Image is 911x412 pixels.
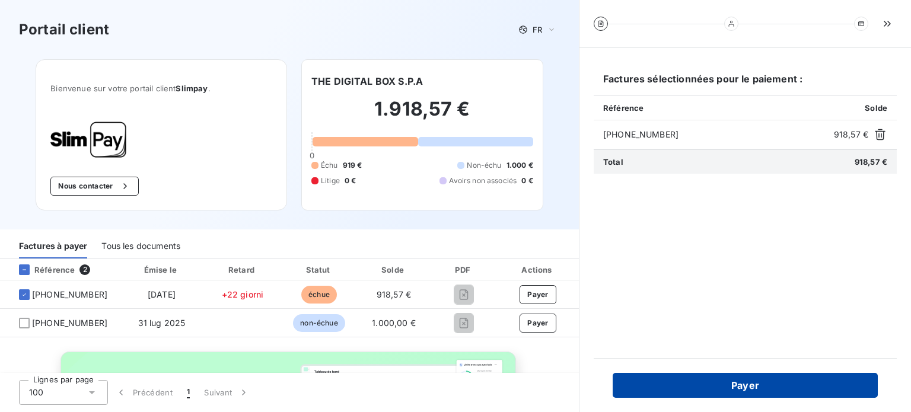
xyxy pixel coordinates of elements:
[834,129,868,140] span: 918,57 €
[507,160,533,171] span: 1.000 €
[311,97,533,133] h2: 1.918,57 €
[301,286,337,304] span: échue
[449,175,517,186] span: Avoirs non associés
[122,264,201,276] div: Émise le
[533,25,542,34] span: FR
[311,74,423,88] h6: THE DIGITAL BOX S.P.A
[433,264,495,276] div: PDF
[206,264,279,276] div: Retard
[50,177,138,196] button: Nous contacter
[108,380,180,405] button: Précédent
[284,264,355,276] div: Statut
[9,264,75,275] div: Référence
[187,387,190,398] span: 1
[603,157,623,167] span: Total
[148,289,176,299] span: [DATE]
[79,264,90,275] span: 2
[32,289,107,301] span: [PHONE_NUMBER]
[19,19,109,40] h3: Portail client
[603,103,644,113] span: Référence
[345,175,356,186] span: 0 €
[372,318,416,328] span: 1.000,00 €
[101,234,180,258] div: Tous les documents
[50,122,126,158] img: Company logo
[343,160,362,171] span: 919 €
[359,264,428,276] div: Solde
[520,285,556,304] button: Payer
[293,314,345,332] span: non-échue
[29,387,43,398] span: 100
[138,318,186,328] span: 31 lug 2025
[467,160,501,171] span: Non-échu
[613,373,878,398] button: Payer
[19,234,87,258] div: Factures à payer
[865,103,887,113] span: Solde
[855,157,887,167] span: 918,57 €
[520,314,556,333] button: Payer
[603,129,829,140] span: [PHONE_NUMBER]
[176,84,208,93] span: Slimpay
[594,72,897,95] h6: Factures sélectionnées pour le paiement :
[377,289,411,299] span: 918,57 €
[197,380,257,405] button: Suivant
[521,175,533,186] span: 0 €
[180,380,197,405] button: 1
[321,175,340,186] span: Litige
[50,84,272,93] span: Bienvenue sur votre portail client .
[222,289,264,299] span: +22 giorni
[321,160,338,171] span: Échu
[32,317,107,329] span: [PHONE_NUMBER]
[310,151,314,160] span: 0
[499,264,576,276] div: Actions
